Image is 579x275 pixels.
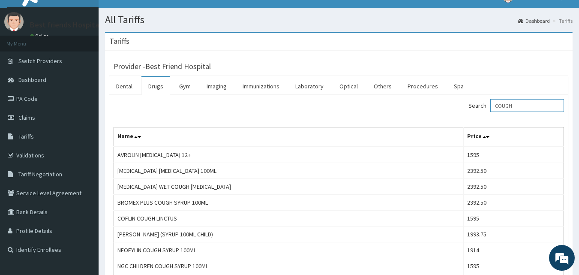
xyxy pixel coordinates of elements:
[463,195,564,211] td: 2392.50
[18,114,35,121] span: Claims
[333,77,365,95] a: Optical
[463,163,564,179] td: 2392.50
[114,211,464,227] td: COFLIN COUGH LINCTUS
[114,258,464,274] td: NGC CHILDREN COUGH SYRUP 100ML
[114,227,464,242] td: [PERSON_NAME] (SYRUP 100ML CHILD)
[463,147,564,163] td: 1595
[114,242,464,258] td: NEOFYLIN COUGH SYRUP 100ML
[463,227,564,242] td: 1993.75
[109,77,139,95] a: Dental
[463,179,564,195] td: 2392.50
[463,127,564,147] th: Price
[18,133,34,140] span: Tariffs
[401,77,445,95] a: Procedures
[468,99,564,112] label: Search:
[447,77,471,95] a: Spa
[518,17,550,24] a: Dashboard
[490,99,564,112] input: Search:
[114,127,464,147] th: Name
[4,12,24,31] img: User Image
[236,77,286,95] a: Immunizations
[141,4,161,25] div: Minimize live chat window
[30,33,51,39] a: Online
[200,77,234,95] a: Imaging
[463,211,564,227] td: 1595
[141,77,170,95] a: Drugs
[16,43,35,64] img: d_794563401_company_1708531726252_794563401
[18,57,62,65] span: Switch Providers
[45,48,144,59] div: Chat with us now
[114,163,464,179] td: [MEDICAL_DATA] [MEDICAL_DATA] 100ML
[172,77,198,95] a: Gym
[114,179,464,195] td: [MEDICAL_DATA] WET COUGH [MEDICAL_DATA]
[114,63,211,70] h3: Provider - Best Friend Hospital
[50,83,118,169] span: We're online!
[367,77,399,95] a: Others
[551,17,573,24] li: Tariffs
[18,76,46,84] span: Dashboard
[30,21,101,29] p: Best friends Hospital
[463,258,564,274] td: 1595
[109,37,129,45] h3: Tariffs
[463,242,564,258] td: 1914
[114,195,464,211] td: BROMEX PLUS COUGH SYRUP 100ML
[114,147,464,163] td: AVROLIN [MEDICAL_DATA] 12+
[105,14,573,25] h1: All Tariffs
[18,170,62,178] span: Tariff Negotiation
[4,184,163,214] textarea: Type your message and hit 'Enter'
[288,77,330,95] a: Laboratory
